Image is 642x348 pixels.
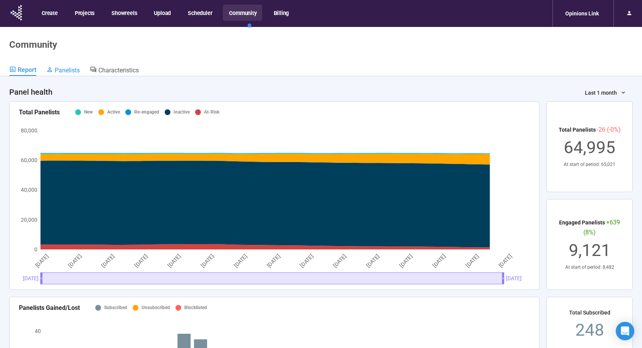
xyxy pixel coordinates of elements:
tspan: [DATE] [497,253,513,268]
a: Characteristics [90,66,139,76]
div: Panelists Gained/Lost [19,303,80,313]
div: At start of period: 8,482 [556,264,623,271]
div: At-Risk [204,109,219,116]
tspan: [DATE] [431,253,447,268]
div: Unsubscribed [142,304,170,311]
tspan: 40 [35,328,41,334]
tspan: 0 [34,246,37,253]
div: Total Panelists [19,107,60,117]
button: Create [35,5,63,21]
span: Report [18,66,36,74]
tspan: 80,000 [21,127,37,134]
button: Projects [69,5,100,21]
tspan: 60,000 [21,157,37,163]
tspan: [DATE] [133,253,149,268]
div: Re-engaged [134,109,159,116]
div: At start of period: 65,021 [559,161,621,168]
tspan: 20,000 [21,216,37,223]
tspan: [DATE] [233,253,248,268]
div: Blocklisted [184,304,207,311]
tspan: [DATE] [464,253,480,268]
div: Open Intercom Messenger [616,322,634,340]
div: New [84,109,93,116]
button: Billing [268,5,295,21]
tspan: [DATE] [332,253,347,268]
tspan: [DATE] [266,253,281,268]
tspan: [DATE] [200,253,215,268]
tspan: [DATE] [34,253,49,268]
span: Engaged Panelists [559,219,605,226]
tspan: [DATE] [67,253,83,268]
div: 9,121 [556,237,623,264]
div: Total Subscribed [569,308,610,317]
span: Last 1 month [585,89,617,97]
tspan: [DATE] [100,253,116,268]
div: Active [107,109,120,116]
span: Total Panelists [559,127,596,133]
tspan: [DATE] [299,253,314,268]
button: Last 1 month [579,87,633,99]
div: 248 [569,317,610,343]
div: Inactive [174,109,190,116]
button: Upload [148,5,176,21]
span: Panelists [55,67,80,74]
a: Report [9,66,36,76]
button: Community [223,5,262,21]
div: Opinions Link [561,6,603,21]
button: Scheduler [182,5,217,21]
button: Showreels [105,5,142,21]
tspan: 40,000 [21,187,37,193]
div: 64,995 [559,134,621,161]
tspan: [DATE] [398,253,414,268]
span: -26 (-0%) [597,126,621,133]
a: Panelists [46,66,80,76]
span: Characteristics [98,67,139,74]
tspan: [DATE] [167,253,182,268]
div: Subscribed [104,304,127,311]
h1: Community [9,39,57,50]
span: +639 (8%) [583,219,620,236]
tspan: [DATE] [365,253,381,268]
h4: Panel health [9,87,52,97]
